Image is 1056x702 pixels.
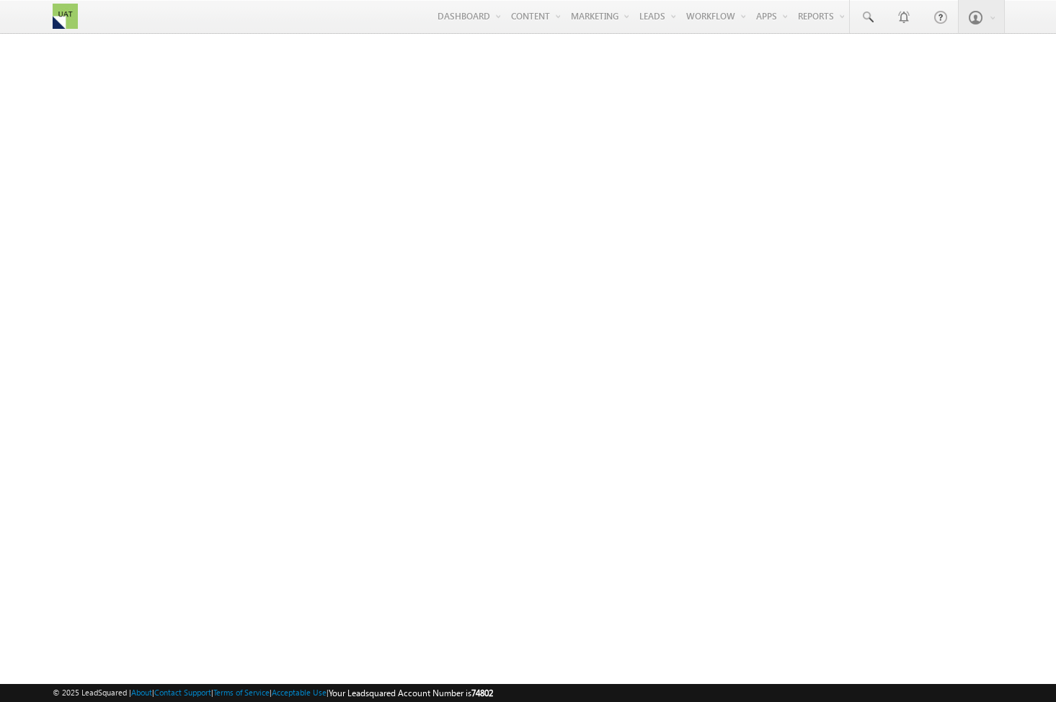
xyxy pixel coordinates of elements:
[53,686,493,700] span: © 2025 LeadSquared | | | | |
[213,688,270,697] a: Terms of Service
[154,688,211,697] a: Contact Support
[272,688,327,697] a: Acceptable Use
[53,4,77,29] img: Custom Logo
[329,688,493,698] span: Your Leadsquared Account Number is
[131,688,152,697] a: About
[471,688,493,698] span: 74802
